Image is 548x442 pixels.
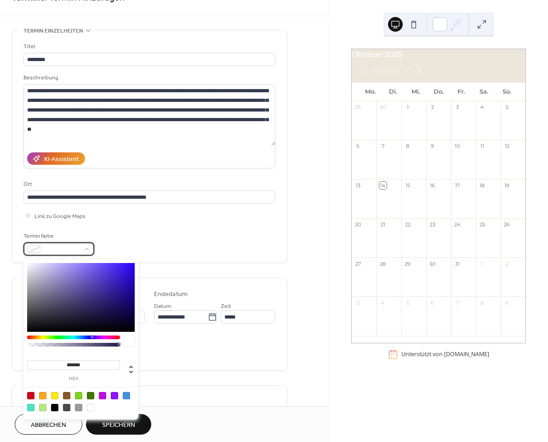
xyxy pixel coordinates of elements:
div: 27 [354,260,361,267]
div: 1 [479,260,485,267]
div: #8B572A [63,392,70,399]
div: 4 [479,104,485,111]
div: 29 [404,260,411,267]
div: Beschreibung [23,73,274,83]
div: 16 [429,182,436,189]
span: Link zu Google Maps [34,212,86,221]
div: KI-Assistent [44,155,79,164]
div: Unterstützt von [401,351,489,358]
div: 3 [354,299,361,306]
span: Zeit [221,302,231,311]
label: hex [27,376,120,381]
div: 22 [404,221,411,228]
div: 2 [429,104,436,111]
div: #B8E986 [39,404,46,411]
div: #417505 [87,392,94,399]
div: 17 [454,182,461,189]
div: 5 [503,104,510,111]
div: 21 [379,221,386,228]
div: #D0021B [27,392,34,399]
div: Do. [427,83,450,101]
div: 23 [429,221,436,228]
div: #9013FE [111,392,118,399]
div: 19 [503,182,510,189]
div: #7ED321 [75,392,82,399]
div: 30 [379,104,386,111]
div: 2 [503,260,510,267]
div: 8 [479,299,485,306]
div: #50E3C2 [27,404,34,411]
div: #BD10E0 [99,392,106,399]
div: #F8E71C [51,392,58,399]
div: 10 [454,143,461,150]
div: Fr. [450,83,473,101]
div: 9 [429,143,436,150]
div: 9 [503,299,510,306]
div: 14 [379,182,386,189]
button: Speichern [86,414,151,435]
div: Di. [382,83,405,101]
div: Ort [23,179,274,189]
div: 12 [503,143,510,150]
div: #4A90E2 [123,392,130,399]
div: 30 [429,260,436,267]
div: Terminfarbe [23,231,92,241]
div: #000000 [51,404,58,411]
div: Sa. [473,83,495,101]
div: Mo. [359,83,382,101]
div: 7 [454,299,461,306]
div: 4 [379,299,386,306]
div: Mi. [405,83,427,101]
div: Oktober 2025 [352,49,525,60]
div: 13 [354,182,361,189]
div: 25 [479,221,485,228]
button: Abbrechen [15,414,82,435]
div: 28 [379,260,386,267]
div: Endedatum [154,290,188,299]
button: KI-Assistent [27,152,85,165]
div: 7 [379,143,386,150]
div: 5 [404,299,411,306]
a: [DOMAIN_NAME] [444,351,489,358]
div: 15 [404,182,411,189]
div: 6 [354,143,361,150]
div: 31 [454,260,461,267]
div: 6 [429,299,436,306]
div: #FFFFFF [87,404,94,411]
div: #F5A623 [39,392,46,399]
div: 8 [404,143,411,150]
div: Titel [23,42,274,51]
span: Datum [154,302,171,311]
div: 1 [404,104,411,111]
div: #9B9B9B [75,404,82,411]
div: 20 [354,221,361,228]
div: So. [496,83,518,101]
div: 11 [479,143,485,150]
div: 26 [503,221,510,228]
div: #4A4A4A [63,404,70,411]
span: Speichern [102,420,135,430]
div: 29 [354,104,361,111]
span: Termin einzelheiten [23,26,83,36]
div: 18 [479,182,485,189]
div: 24 [454,221,461,228]
div: 3 [454,104,461,111]
span: Abbrechen [31,420,66,430]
